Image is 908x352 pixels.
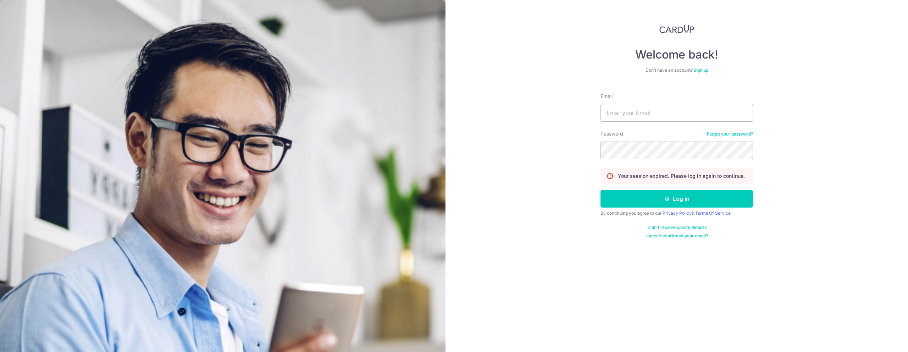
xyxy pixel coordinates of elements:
[600,93,613,100] label: Email
[600,104,753,122] input: Enter your Email
[693,67,708,73] a: Sign up
[600,190,753,208] button: Log in
[659,25,694,33] img: CardUp Logo
[695,210,731,216] a: Terms Of Service
[600,130,623,137] label: Password
[663,210,692,216] a: Privacy Policy
[647,225,707,230] a: Didn't receive unlock details?
[646,233,708,239] a: Haven't confirmed your email?
[600,67,753,73] div: Don’t have an account?
[618,172,745,180] p: Your session expired. Please log in again to continue.
[600,48,753,62] h4: Welcome back!
[707,131,753,137] a: Forgot your password?
[600,210,753,216] div: By continuing you agree to our &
